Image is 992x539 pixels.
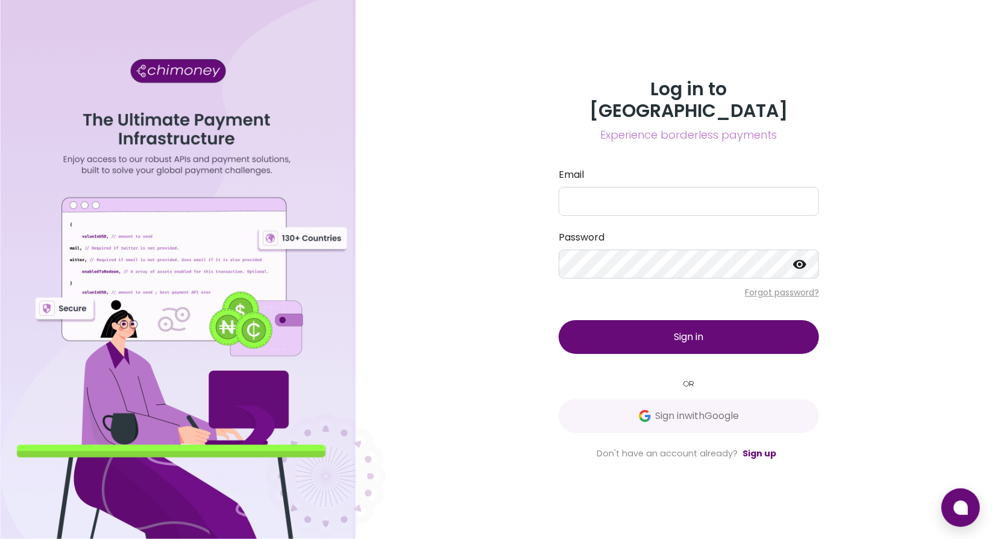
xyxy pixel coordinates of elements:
[559,127,819,143] span: Experience borderless payments
[941,488,980,527] button: Open chat window
[559,230,819,245] label: Password
[674,330,704,344] span: Sign in
[559,378,819,389] small: OR
[559,286,819,298] p: Forgot password?
[559,78,819,122] h3: Log in to [GEOGRAPHIC_DATA]
[656,409,739,423] span: Sign in with Google
[742,447,776,459] a: Sign up
[639,410,651,422] img: Google
[559,320,819,354] button: Sign in
[597,447,738,459] span: Don't have an account already?
[559,168,819,182] label: Email
[559,399,819,433] button: GoogleSign inwithGoogle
